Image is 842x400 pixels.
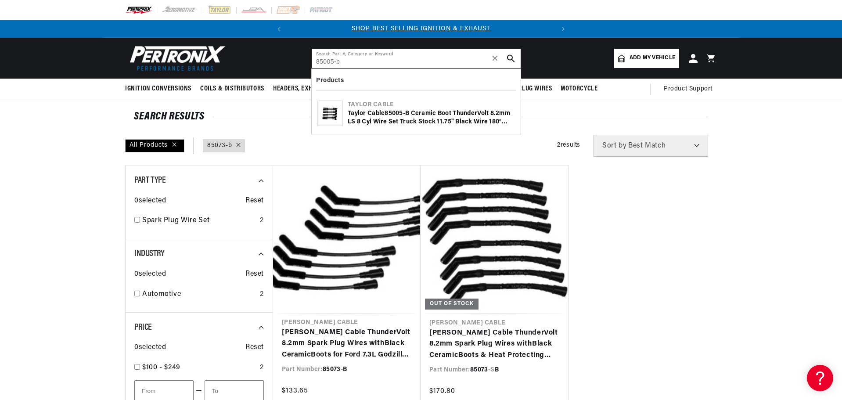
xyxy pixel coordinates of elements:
img: Pertronix [125,43,226,73]
a: [PERSON_NAME] Cable ThunderVolt 8.2mm Spark Plug Wires withBlack CeramicBoots for Ford 7.3L Godzi... [282,327,412,361]
span: 2 results [557,142,580,148]
div: 2 [260,289,264,300]
span: 0 selected [134,342,166,353]
button: search button [501,49,521,68]
button: Translation missing: en.sections.announcements.previous_announcement [270,20,288,38]
input: Search Part #, Category or Keyword [312,49,521,68]
div: Taylor Cable [348,101,515,109]
span: 0 selected [134,269,166,280]
span: Price [134,323,152,332]
span: Reset [245,195,264,207]
a: Automotive [142,289,256,300]
div: 2 [260,215,264,227]
span: Sort by [602,142,626,149]
button: Translation missing: en.sections.announcements.next_announcement [554,20,572,38]
summary: Motorcycle [556,79,602,99]
span: $100 - $249 [142,364,180,371]
a: 85073-b [207,141,232,151]
span: Add my vehicle [630,54,675,62]
span: Motorcycle [561,84,597,94]
div: Announcement [288,24,554,34]
a: [PERSON_NAME] Cable ThunderVolt 8.2mm Spark Plug Wires withBlack CeramicBoots & Heat Protecting S... [429,328,560,361]
select: Sort by [594,135,708,157]
a: Spark Plug Wire Set [142,215,256,227]
div: Taylor Cable -B Ceramic Boot ThunderVolt 8.2mm LS 8 Cyl Wire Set Truck Stock 11.75" Black Wire 18... [348,109,515,126]
summary: Product Support [664,79,717,100]
summary: Coils & Distributors [196,79,269,99]
span: Spark Plug Wires [499,84,552,94]
summary: Spark Plug Wires [494,79,557,99]
summary: Headers, Exhausts & Components [269,79,380,99]
div: All Products [125,139,184,152]
b: 85005 [385,110,403,117]
span: Product Support [664,84,712,94]
summary: Ignition Conversions [125,79,196,99]
div: SEARCH RESULTS [134,112,708,121]
img: Taylor Cable 85005-B Ceramic Boot ThunderVolt 8.2mm LS 8 Cyl Wire Set Truck Stock 11.75" Black Wi... [318,105,342,122]
div: 1 of 2 [288,24,554,34]
span: Headers, Exhausts & Components [273,84,376,94]
b: Products [316,77,344,84]
div: 2 [260,362,264,374]
span: — [196,386,202,397]
a: SHOP BEST SELLING IGNITION & EXHAUST [352,25,490,32]
span: Coils & Distributors [200,84,264,94]
span: Reset [245,342,264,353]
span: Part Type [134,176,166,185]
span: 0 selected [134,195,166,207]
span: Industry [134,249,165,258]
span: Reset [245,269,264,280]
span: Ignition Conversions [125,84,191,94]
slideshow-component: Translation missing: en.sections.announcements.announcement_bar [103,20,739,38]
a: Add my vehicle [614,49,679,68]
